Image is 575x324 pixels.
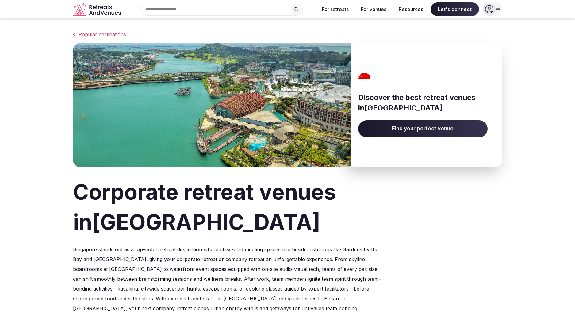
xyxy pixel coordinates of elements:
[73,31,502,38] a: Popular destinations
[358,92,488,113] h3: Discover the best retreat venues in [GEOGRAPHIC_DATA]
[73,245,387,313] p: Singapore stands out as a top-notch retreat destination where glass-clad meeting spaces rise besi...
[73,2,122,16] a: Visit the homepage
[73,177,502,237] h1: Corporate retreat venues in [GEOGRAPHIC_DATA]
[356,2,391,16] button: For venues
[358,120,488,137] a: Find your perfect venue
[73,2,122,16] svg: Retreats and Venues company logo
[317,2,354,16] button: For retreats
[394,2,428,16] button: Resources
[431,2,479,16] span: Let's connect
[356,73,373,85] img: Singapore's flag
[73,43,351,167] img: Banner image for Singapore representative of the country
